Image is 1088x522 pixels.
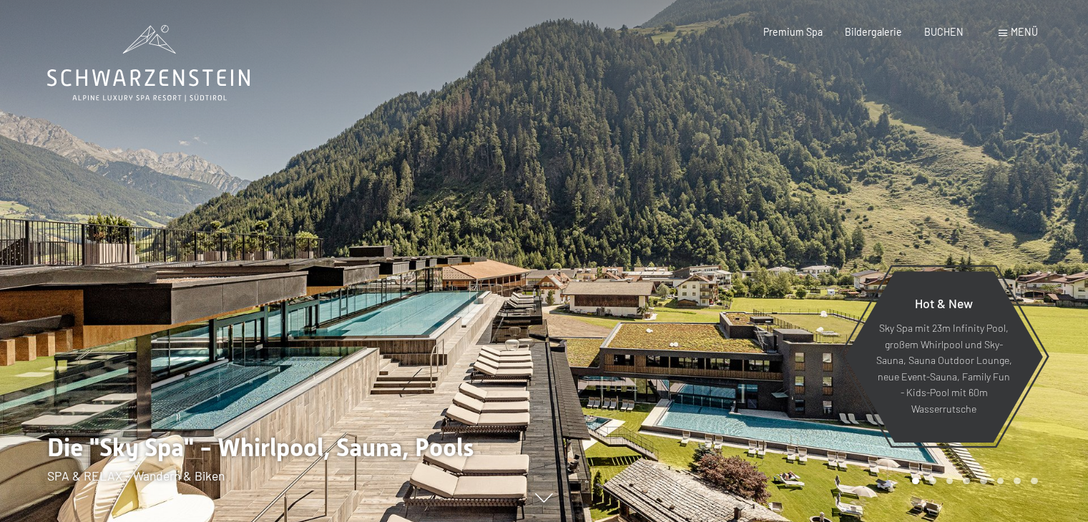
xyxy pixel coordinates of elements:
div: Carousel Page 7 [1014,478,1021,485]
span: Menü [1011,26,1038,38]
div: Carousel Page 6 [997,478,1004,485]
div: Carousel Page 4 [963,478,970,485]
div: Carousel Page 2 [929,478,936,485]
div: Carousel Page 1 (Current Slide) [912,478,919,485]
div: Carousel Pagination [907,478,1037,485]
a: Bildergalerie [845,26,902,38]
div: Carousel Page 8 [1031,478,1038,485]
a: Premium Spa [763,26,823,38]
p: Sky Spa mit 23m Infinity Pool, großem Whirlpool und Sky-Sauna, Sauna Outdoor Lounge, neue Event-S... [876,321,1012,418]
div: Carousel Page 5 [980,478,987,485]
div: Carousel Page 3 [946,478,954,485]
span: Hot & New [915,295,973,311]
a: BUCHEN [924,26,964,38]
a: Hot & New Sky Spa mit 23m Infinity Pool, großem Whirlpool und Sky-Sauna, Sauna Outdoor Lounge, ne... [844,270,1044,443]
